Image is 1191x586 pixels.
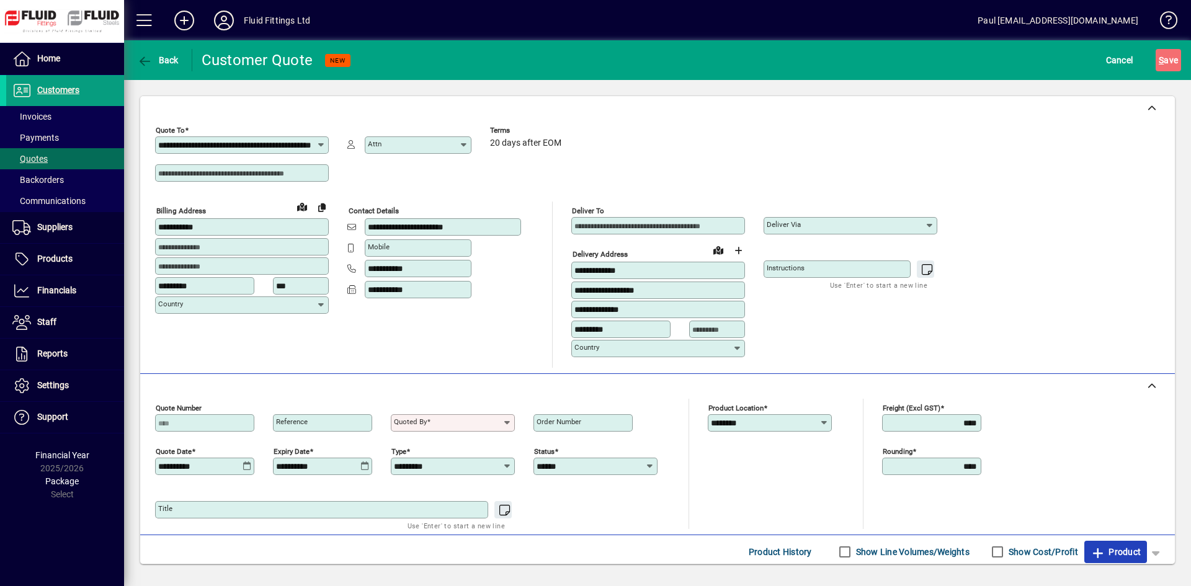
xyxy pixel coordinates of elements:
[35,450,89,460] span: Financial Year
[156,403,202,412] mat-label: Quote number
[708,403,764,412] mat-label: Product location
[537,417,581,426] mat-label: Order number
[6,127,124,148] a: Payments
[6,402,124,433] a: Support
[37,285,76,295] span: Financials
[12,175,64,185] span: Backorders
[744,541,817,563] button: Product History
[1006,546,1078,558] label: Show Cost/Profit
[244,11,310,30] div: Fluid Fittings Ltd
[830,278,927,292] mat-hint: Use 'Enter' to start a new line
[572,206,604,215] mat-label: Deliver To
[6,43,124,74] a: Home
[6,190,124,211] a: Communications
[158,504,172,513] mat-label: Title
[45,476,79,486] span: Package
[6,148,124,169] a: Quotes
[134,49,182,71] button: Back
[6,106,124,127] a: Invoices
[1084,541,1147,563] button: Product
[37,348,68,358] span: Reports
[312,197,332,217] button: Copy to Delivery address
[1091,542,1141,562] span: Product
[708,240,728,260] a: View on map
[6,370,124,401] a: Settings
[854,546,970,558] label: Show Line Volumes/Weights
[749,542,812,562] span: Product History
[574,343,599,352] mat-label: Country
[883,403,940,412] mat-label: Freight (excl GST)
[534,446,555,455] mat-label: Status
[6,244,124,275] a: Products
[1106,50,1133,70] span: Cancel
[204,9,244,32] button: Profile
[1151,2,1175,43] a: Knowledge Base
[394,417,427,426] mat-label: Quoted by
[158,300,183,308] mat-label: Country
[1159,50,1178,70] span: ave
[6,339,124,370] a: Reports
[37,412,68,422] span: Support
[978,11,1138,30] div: Paul [EMAIL_ADDRESS][DOMAIN_NAME]
[202,50,313,70] div: Customer Quote
[728,241,748,260] button: Choose address
[37,222,73,232] span: Suppliers
[12,154,48,164] span: Quotes
[883,446,912,455] mat-label: Rounding
[6,307,124,338] a: Staff
[37,53,60,63] span: Home
[37,254,73,264] span: Products
[12,133,59,143] span: Payments
[292,197,312,216] a: View on map
[37,85,79,95] span: Customers
[12,196,86,206] span: Communications
[368,140,381,148] mat-label: Attn
[330,56,346,64] span: NEW
[490,127,564,135] span: Terms
[1156,49,1181,71] button: Save
[368,242,390,251] mat-label: Mobile
[6,169,124,190] a: Backorders
[156,446,192,455] mat-label: Quote date
[276,417,308,426] mat-label: Reference
[767,220,801,229] mat-label: Deliver via
[137,55,179,65] span: Back
[391,446,406,455] mat-label: Type
[156,126,185,135] mat-label: Quote To
[12,112,51,122] span: Invoices
[1159,55,1164,65] span: S
[1103,49,1136,71] button: Cancel
[164,9,204,32] button: Add
[6,212,124,243] a: Suppliers
[767,264,805,272] mat-label: Instructions
[37,317,56,327] span: Staff
[274,446,310,455] mat-label: Expiry date
[124,49,192,71] app-page-header-button: Back
[408,518,505,533] mat-hint: Use 'Enter' to start a new line
[6,275,124,306] a: Financials
[37,380,69,390] span: Settings
[490,138,561,148] span: 20 days after EOM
